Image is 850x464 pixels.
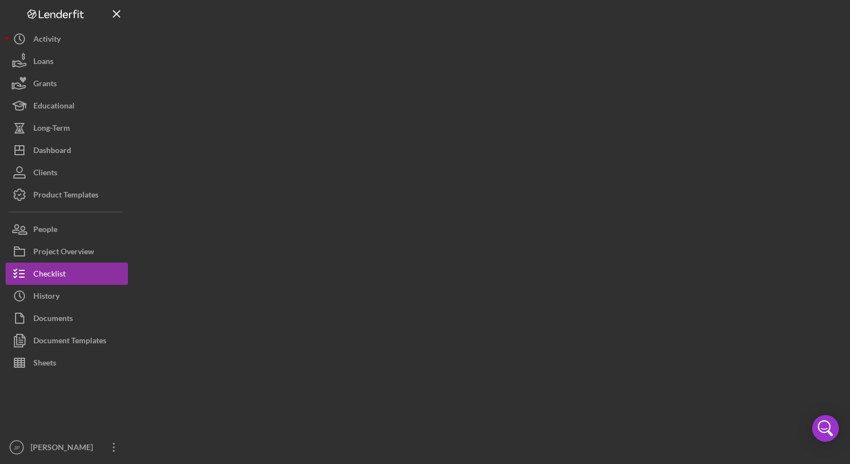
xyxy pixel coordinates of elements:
[6,72,128,95] button: Grants
[28,436,100,461] div: [PERSON_NAME]
[33,72,57,97] div: Grants
[33,50,53,75] div: Loans
[6,285,128,307] button: History
[6,184,128,206] button: Product Templates
[6,95,128,117] button: Educational
[33,139,71,164] div: Dashboard
[6,50,128,72] button: Loans
[33,184,98,209] div: Product Templates
[33,240,94,265] div: Project Overview
[6,218,128,240] button: People
[33,352,56,377] div: Sheets
[6,117,128,139] button: Long-Term
[33,263,66,288] div: Checklist
[33,307,73,332] div: Documents
[33,161,57,186] div: Clients
[6,436,128,458] button: JP[PERSON_NAME]
[6,307,128,329] button: Documents
[33,329,106,354] div: Document Templates
[6,161,128,184] button: Clients
[6,139,128,161] button: Dashboard
[6,352,128,374] button: Sheets
[33,218,57,243] div: People
[6,240,128,263] button: Project Overview
[33,285,60,310] div: History
[33,28,61,53] div: Activity
[33,95,75,120] div: Educational
[812,415,839,442] div: Open Intercom Messenger
[6,329,128,352] button: Document Templates
[13,445,19,451] text: JP
[6,28,128,50] button: Activity
[33,117,70,142] div: Long-Term
[6,263,128,285] button: Checklist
